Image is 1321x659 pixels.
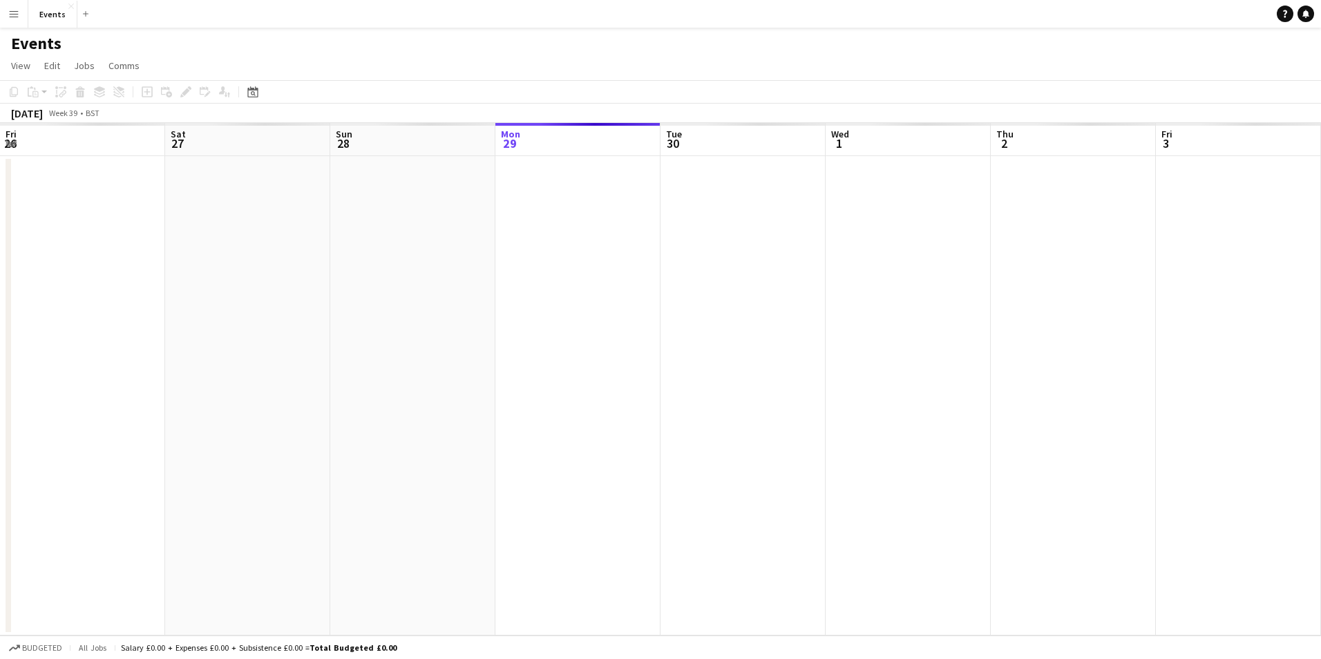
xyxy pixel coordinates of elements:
span: Edit [44,59,60,72]
a: View [6,57,36,75]
span: 2 [994,135,1014,151]
span: All jobs [76,642,109,653]
span: Tue [666,128,682,140]
span: 26 [3,135,17,151]
span: Jobs [74,59,95,72]
div: [DATE] [11,106,43,120]
span: Comms [108,59,140,72]
div: Salary £0.00 + Expenses £0.00 + Subsistence £0.00 = [121,642,397,653]
a: Jobs [68,57,100,75]
span: Sun [336,128,352,140]
span: 28 [334,135,352,151]
span: View [11,59,30,72]
span: Week 39 [46,108,80,118]
a: Edit [39,57,66,75]
span: Sat [171,128,186,140]
h1: Events [11,33,61,54]
button: Budgeted [7,640,64,656]
span: 27 [169,135,186,151]
div: BST [86,108,99,118]
span: 1 [829,135,849,151]
span: 30 [664,135,682,151]
a: Comms [103,57,145,75]
span: Thu [996,128,1014,140]
span: Budgeted [22,643,62,653]
span: Total Budgeted £0.00 [310,642,397,653]
span: Fri [1161,128,1172,140]
span: Mon [501,128,520,140]
span: 3 [1159,135,1172,151]
button: Events [28,1,77,28]
span: 29 [499,135,520,151]
span: Fri [6,128,17,140]
span: Wed [831,128,849,140]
